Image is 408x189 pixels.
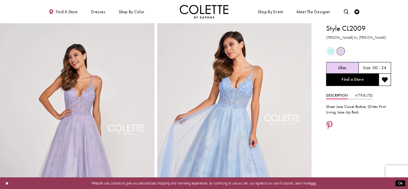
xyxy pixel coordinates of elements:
h5: 00 - 24 [373,66,386,70]
a: here [310,181,316,185]
a: Attributes [355,92,373,99]
a: Share using Pinterest - Opens in new tab [326,121,333,131]
span: Shop by color [117,5,145,18]
button: Add to wishlist [379,74,391,86]
button: Close Dialog [3,179,11,188]
h5: Chosen color [338,66,346,70]
a: Find a store [48,5,79,18]
img: Colette by Daphne [180,5,229,18]
span: Shop By Event [256,5,284,18]
a: Check Wishlist [353,5,361,18]
span: Size: [363,65,372,71]
div: Sheer Lace Corset Bodice, Glitter Print Lining, Lace-Up Back [326,104,391,115]
span: Shop by color [118,9,144,14]
div: Lilac [336,47,345,56]
h1: Style CL2009 [326,23,391,34]
span: Dresses [90,5,106,18]
a: Find a Store [326,74,379,86]
span: Dresses [91,9,105,14]
span: Meet the designer [296,9,330,14]
p: Website uses cookies to give you personalized shopping and marketing experiences. By continuing t... [35,180,373,186]
a: Toggle search [343,5,350,18]
div: Light Blue [326,47,335,56]
button: Submit Dialog [395,180,405,186]
span: Find a store [56,9,78,14]
h3: [PERSON_NAME] by [PERSON_NAME] [326,35,391,40]
div: Product color controls state depends on size chosen [326,46,391,56]
a: Description [326,92,348,99]
a: Visit Home Page [180,5,229,18]
a: Meet the designer [295,5,332,18]
span: Shop By Event [258,9,283,14]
